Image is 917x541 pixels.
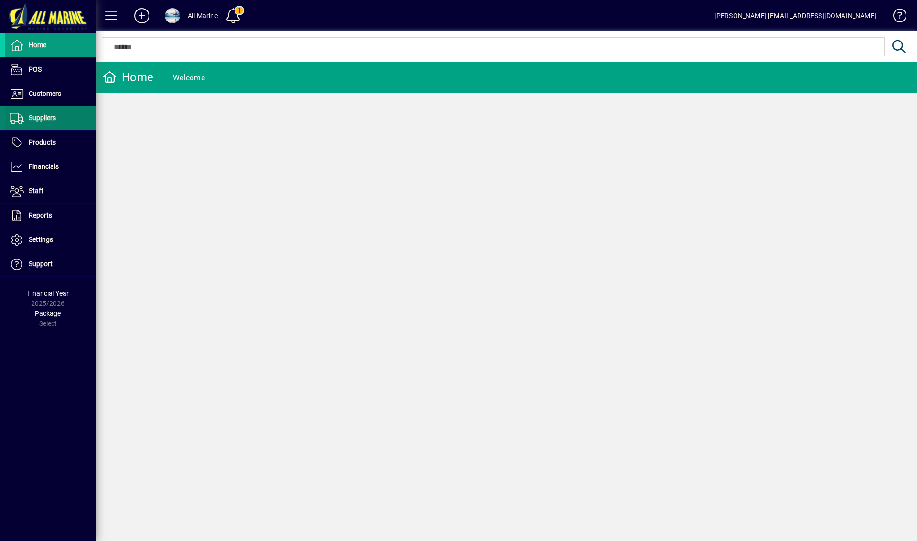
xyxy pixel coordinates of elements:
[5,179,96,203] a: Staff
[29,41,46,49] span: Home
[29,138,56,146] span: Products
[5,131,96,155] a: Products
[5,252,96,276] a: Support
[886,2,905,33] a: Knowledge Base
[127,7,157,24] button: Add
[29,90,61,97] span: Customers
[188,8,218,23] div: All Marine
[5,58,96,82] a: POS
[29,236,53,243] span: Settings
[29,114,56,122] span: Suppliers
[173,70,205,85] div: Welcome
[29,65,42,73] span: POS
[5,228,96,252] a: Settings
[157,7,188,24] button: Profile
[29,187,43,195] span: Staff
[29,260,53,268] span: Support
[714,8,876,23] div: [PERSON_NAME] [EMAIL_ADDRESS][DOMAIN_NAME]
[103,70,153,85] div: Home
[5,155,96,179] a: Financials
[5,82,96,106] a: Customers
[29,211,52,219] span: Reports
[5,106,96,130] a: Suppliers
[27,290,69,297] span: Financial Year
[29,163,59,170] span: Financials
[5,204,96,228] a: Reports
[35,310,61,317] span: Package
